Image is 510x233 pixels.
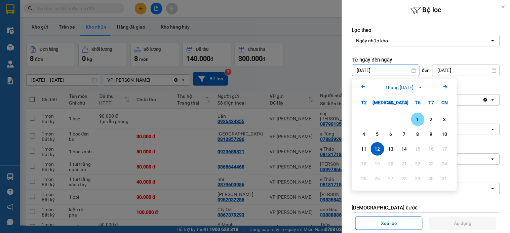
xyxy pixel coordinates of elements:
[440,115,449,123] div: 3
[373,174,382,183] div: 26
[413,145,423,153] div: 15
[438,142,452,156] div: Not available. Chủ Nhật, tháng 08 17 2025.
[384,96,398,109] div: T4
[483,97,488,103] svg: Clear value
[359,160,369,168] div: 18
[427,160,436,168] div: 23
[352,56,500,63] label: Từ ngày đến ngày
[384,127,398,141] div: Choose Thứ Tư, tháng 08 6 2025. It's available.
[427,145,436,153] div: 16
[398,157,411,170] div: Not available. Thứ Năm, tháng 08 21 2025.
[373,145,382,153] div: 12
[438,127,452,141] div: Choose Chủ Nhật, tháng 08 10 2025. It's available.
[389,37,390,44] input: Selected Ngày nhập kho.
[400,160,409,168] div: 21
[400,174,409,183] div: 28
[386,145,396,153] div: 13
[357,172,371,185] div: Not available. Thứ Hai, tháng 08 25 2025.
[411,113,425,126] div: Choose Thứ Sáu, tháng 08 1 2025. It's available.
[425,142,438,156] div: Not available. Thứ Bảy, tháng 08 16 2025.
[10,45,69,63] span: Gửi hàng Hạ Long: Hotline:
[371,96,384,109] div: [MEDICAL_DATA]
[359,83,367,92] button: Previous month.
[398,172,411,185] div: Not available. Thứ Năm, tháng 08 28 2025.
[359,145,369,153] div: 11
[357,127,371,141] div: Choose Thứ Hai, tháng 08 4 2025. It's available.
[18,32,71,43] strong: 0888 827 827 - 0848 827 827
[371,127,384,141] div: Choose Thứ Ba, tháng 08 5 2025. It's available.
[490,97,496,103] svg: open
[425,127,438,141] div: Choose Thứ Bảy, tháng 08 9 2025. It's available.
[359,130,369,138] div: 4
[359,174,369,183] div: 25
[425,172,438,185] div: Not available. Thứ Bảy, tháng 08 30 2025.
[386,130,396,138] div: 6
[357,157,371,170] div: Not available. Thứ Hai, tháng 08 18 2025.
[490,186,496,191] svg: open
[411,127,425,141] div: Choose Thứ Sáu, tháng 08 8 2025. It's available.
[386,174,396,183] div: 27
[411,96,425,109] div: T6
[352,27,500,34] label: Lọc theo
[438,113,452,126] div: Choose Chủ Nhật, tháng 08 3 2025. It's available.
[373,160,382,168] div: 19
[413,160,423,168] div: 22
[413,174,423,183] div: 29
[355,217,423,230] button: Xoá lọc
[398,96,411,109] div: T5
[422,67,430,74] span: đến
[490,127,496,132] svg: open
[352,65,419,76] input: Select a date.
[425,157,438,170] div: Not available. Thứ Bảy, tháng 08 23 2025.
[371,157,384,170] div: Not available. Thứ Ba, tháng 08 19 2025.
[373,130,382,138] div: 5
[352,79,457,191] div: Calendar.
[7,26,72,37] strong: 024 3236 3236 -
[384,84,425,91] button: Tháng [DATE]
[400,130,409,138] div: 7
[490,38,496,43] svg: open
[400,145,409,153] div: 14
[438,172,452,185] div: Not available. Chủ Nhật, tháng 08 31 2025.
[425,96,438,109] div: T7
[425,113,438,126] div: Choose Thứ Bảy, tháng 08 2 2025. It's available.
[441,83,449,92] button: Next month.
[357,142,371,156] div: Choose Thứ Hai, tháng 08 11 2025. It's available.
[384,157,398,170] div: Not available. Thứ Tư, tháng 08 20 2025.
[386,160,396,168] div: 20
[7,20,72,43] span: Gửi hàng [GEOGRAPHIC_DATA]: Hotline:
[398,142,411,156] div: Choose Thứ Năm, tháng 08 14 2025. It's available.
[438,157,452,170] div: Not available. Chủ Nhật, tháng 08 24 2025.
[427,174,436,183] div: 30
[11,3,68,18] strong: Công ty TNHH Phúc Xuyên
[440,160,449,168] div: 24
[413,115,423,123] div: 1
[440,130,449,138] div: 10
[411,142,425,156] div: Not available. Thứ Sáu, tháng 08 15 2025.
[359,83,367,91] svg: Arrow Left
[441,83,449,91] svg: Arrow Right
[371,172,384,185] div: Not available. Thứ Ba, tháng 08 26 2025.
[384,172,398,185] div: Not available. Thứ Tư, tháng 08 27 2025.
[413,130,423,138] div: 8
[384,142,398,156] div: Choose Thứ Tư, tháng 08 13 2025. It's available.
[429,217,497,230] button: Áp dụng
[371,142,384,156] div: Selected. Thứ Ba, tháng 08 12 2025. It's available.
[398,127,411,141] div: Choose Thứ Năm, tháng 08 7 2025. It's available.
[427,115,436,123] div: 2
[427,130,436,138] div: 9
[352,204,500,211] label: [DEMOGRAPHIC_DATA] cước
[490,156,496,162] svg: open
[356,37,388,44] div: Ngày nhập kho
[438,96,452,109] div: CN
[440,174,449,183] div: 31
[342,5,510,15] h6: Bộ lọc
[433,65,500,76] input: Select a date.
[411,157,425,170] div: Not available. Thứ Sáu, tháng 08 22 2025.
[440,145,449,153] div: 17
[411,172,425,185] div: Not available. Thứ Sáu, tháng 08 29 2025.
[357,96,371,109] div: T2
